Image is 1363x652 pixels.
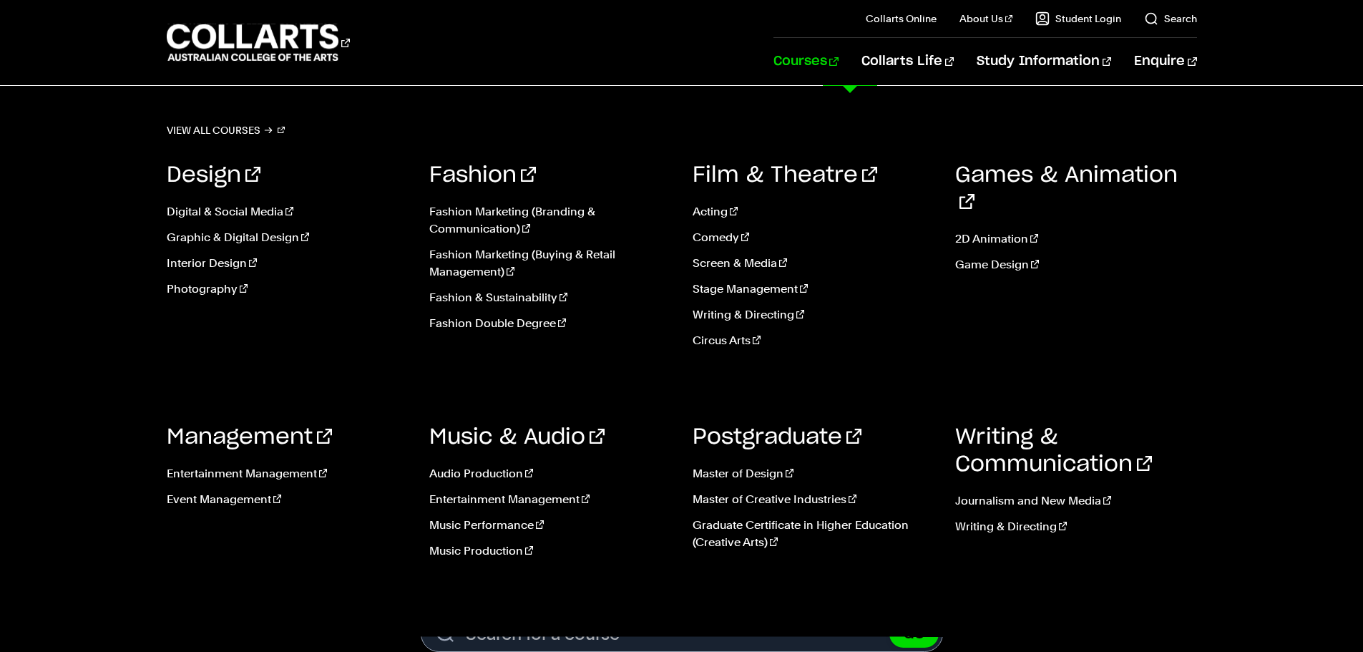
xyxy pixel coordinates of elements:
a: Design [167,165,260,186]
a: Enquire [1134,38,1196,85]
a: Graphic & Digital Design [167,229,409,246]
a: Entertainment Management [429,491,671,508]
a: Fashion Double Degree [429,315,671,332]
a: Journalism and New Media [955,492,1197,510]
a: Student Login [1035,11,1121,26]
a: Master of Design [693,465,934,482]
a: Film & Theatre [693,165,877,186]
a: Courses [773,38,839,85]
a: Games & Animation [955,165,1178,213]
a: Fashion & Sustainability [429,289,671,306]
a: Postgraduate [693,427,861,448]
a: Digital & Social Media [167,203,409,220]
a: Management [167,427,332,448]
div: Go to homepage [167,22,350,63]
a: Music Production [429,542,671,560]
a: Collarts Online [866,11,937,26]
a: Fashion Marketing (Branding & Communication) [429,203,671,238]
a: View all courses [167,120,285,140]
a: Event Management [167,491,409,508]
a: Writing & Directing [693,306,934,323]
a: Circus Arts [693,332,934,349]
a: Writing & Directing [955,518,1197,535]
a: Entertainment Management [167,465,409,482]
a: Stage Management [693,281,934,298]
a: Screen & Media [693,255,934,272]
a: Audio Production [429,465,671,482]
a: 2D Animation [955,230,1197,248]
a: Photography [167,281,409,298]
a: Acting [693,203,934,220]
a: Collarts Life [861,38,954,85]
a: Search [1144,11,1197,26]
a: Music Performance [429,517,671,534]
a: Music & Audio [429,427,605,448]
a: Fashion Marketing (Buying & Retail Management) [429,246,671,281]
a: Master of Creative Industries [693,491,934,508]
a: Comedy [693,229,934,246]
a: Writing & Communication [955,427,1152,475]
a: Interior Design [167,255,409,272]
a: Fashion [429,165,536,186]
a: About Us [959,11,1012,26]
a: Study Information [977,38,1111,85]
a: Game Design [955,256,1197,273]
a: Graduate Certificate in Higher Education (Creative Arts) [693,517,934,551]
